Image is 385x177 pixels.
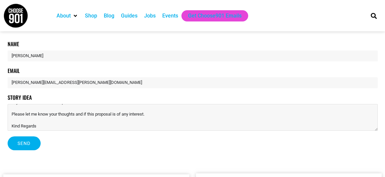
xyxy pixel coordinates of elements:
button: Send [8,136,41,150]
a: Guides [121,12,137,20]
div: About [53,10,82,21]
a: Get Choose901 Emails [188,12,242,20]
a: Events [162,12,178,20]
span: Send [18,141,31,146]
a: Shop [85,12,97,20]
a: Blog [104,12,114,20]
nav: Main nav [53,10,360,21]
a: About [57,12,71,20]
a: Jobs [144,12,156,20]
label: Story Idea [8,93,32,104]
form: Contact Form [8,40,378,156]
div: Search [368,10,379,21]
label: Email [8,67,20,77]
label: Name [8,40,19,51]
